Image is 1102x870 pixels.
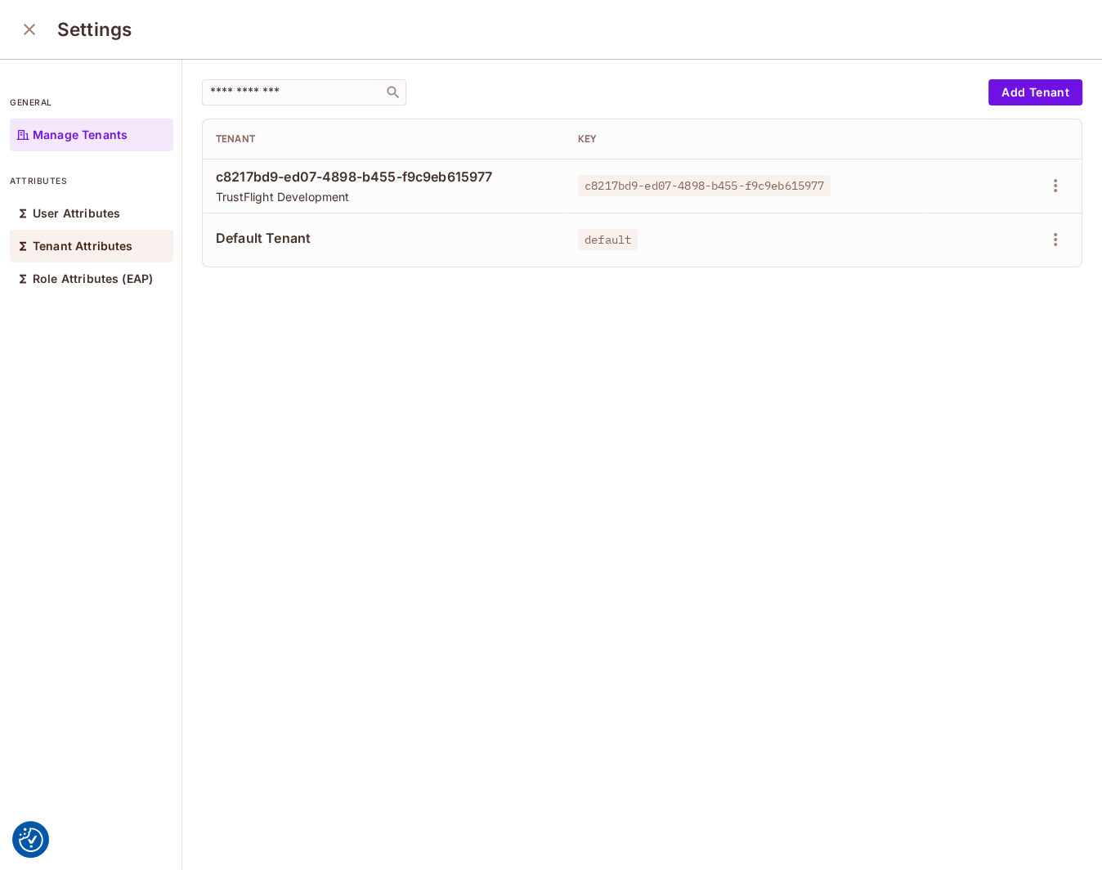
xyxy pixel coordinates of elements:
span: c8217bd9-ed07-4898-b455-f9c9eb615977 [578,175,831,196]
p: Role Attributes (EAP) [33,272,153,285]
span: Default Tenant [216,229,552,247]
span: c8217bd9-ed07-4898-b455-f9c9eb615977 [216,168,552,186]
span: TrustFlight Development [216,189,552,204]
p: general [10,96,173,109]
p: User Attributes [33,207,120,220]
div: Key [578,132,914,146]
button: Consent Preferences [19,827,43,852]
p: attributes [10,174,173,187]
button: Add Tenant [988,79,1082,105]
h3: Settings [57,18,132,41]
p: Manage Tenants [33,128,128,141]
button: close [13,13,46,46]
span: default [578,229,638,250]
div: Tenant [216,132,552,146]
p: Tenant Attributes [33,240,133,253]
img: Revisit consent button [19,827,43,852]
